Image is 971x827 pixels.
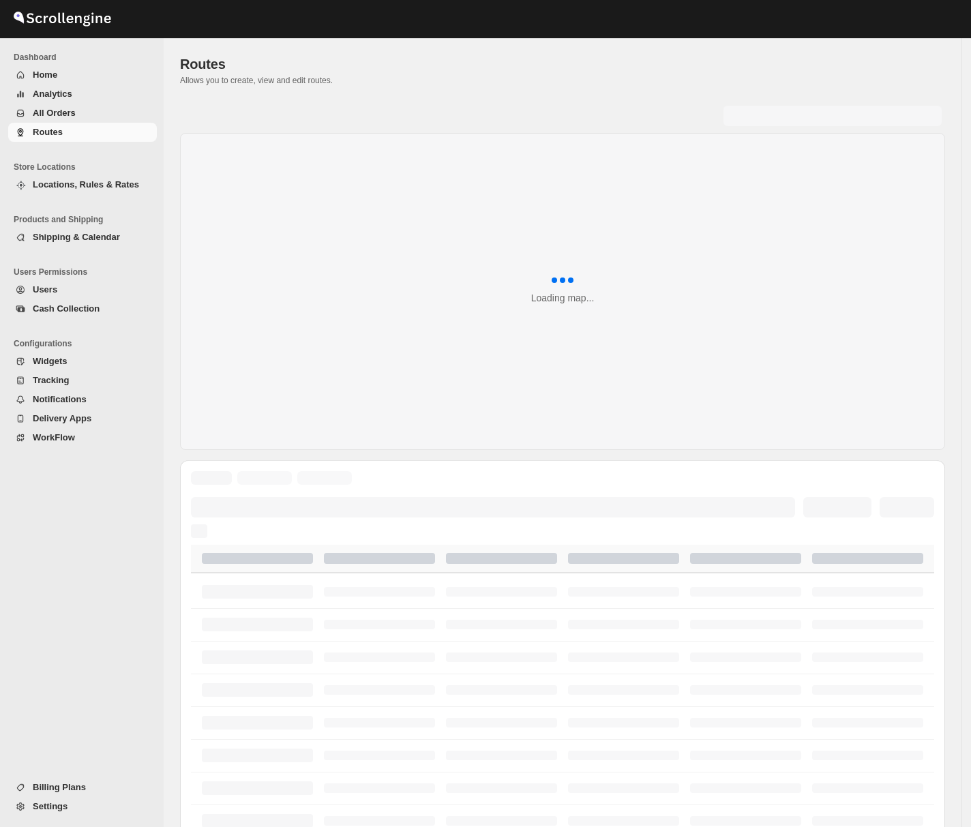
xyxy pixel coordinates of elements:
[531,291,595,305] div: Loading map...
[33,232,120,242] span: Shipping & Calendar
[33,394,87,404] span: Notifications
[8,123,157,142] button: Routes
[8,175,157,194] button: Locations, Rules & Rates
[33,413,91,423] span: Delivery Apps
[8,228,157,247] button: Shipping & Calendar
[8,65,157,85] button: Home
[33,108,76,118] span: All Orders
[8,299,157,318] button: Cash Collection
[8,797,157,816] button: Settings
[33,70,57,80] span: Home
[8,778,157,797] button: Billing Plans
[33,782,86,792] span: Billing Plans
[8,280,157,299] button: Users
[8,428,157,447] button: WorkFlow
[180,57,226,72] span: Routes
[33,432,75,442] span: WorkFlow
[33,127,63,137] span: Routes
[33,801,68,811] span: Settings
[14,52,157,63] span: Dashboard
[33,356,67,366] span: Widgets
[14,214,157,225] span: Products and Shipping
[180,75,945,86] p: Allows you to create, view and edit routes.
[8,390,157,409] button: Notifications
[14,338,157,349] span: Configurations
[14,162,157,172] span: Store Locations
[33,284,57,295] span: Users
[33,303,100,314] span: Cash Collection
[8,371,157,390] button: Tracking
[8,409,157,428] button: Delivery Apps
[8,104,157,123] button: All Orders
[14,267,157,277] span: Users Permissions
[8,85,157,104] button: Analytics
[33,89,72,99] span: Analytics
[33,375,69,385] span: Tracking
[33,179,139,190] span: Locations, Rules & Rates
[8,352,157,371] button: Widgets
